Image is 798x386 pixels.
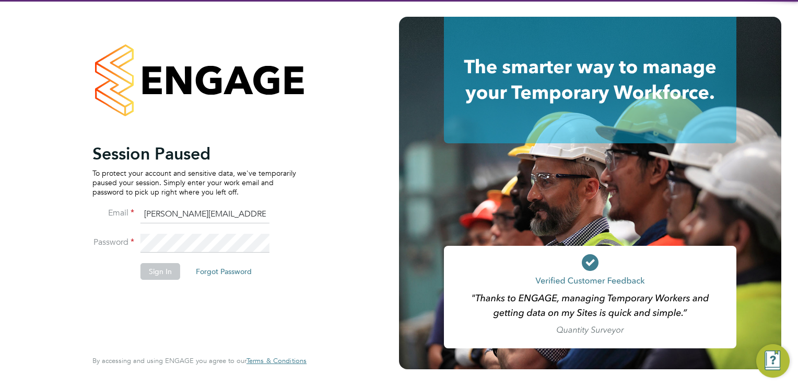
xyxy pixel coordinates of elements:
label: Email [92,208,134,219]
h2: Session Paused [92,143,296,164]
label: Password [92,237,134,248]
button: Forgot Password [187,263,260,280]
a: Terms & Conditions [247,357,307,365]
button: Engage Resource Center [756,344,790,378]
input: Enter your work email... [140,205,269,224]
button: Sign In [140,263,180,280]
p: To protect your account and sensitive data, we've temporarily paused your session. Simply enter y... [92,168,296,197]
span: By accessing and using ENGAGE you agree to our [92,356,307,365]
